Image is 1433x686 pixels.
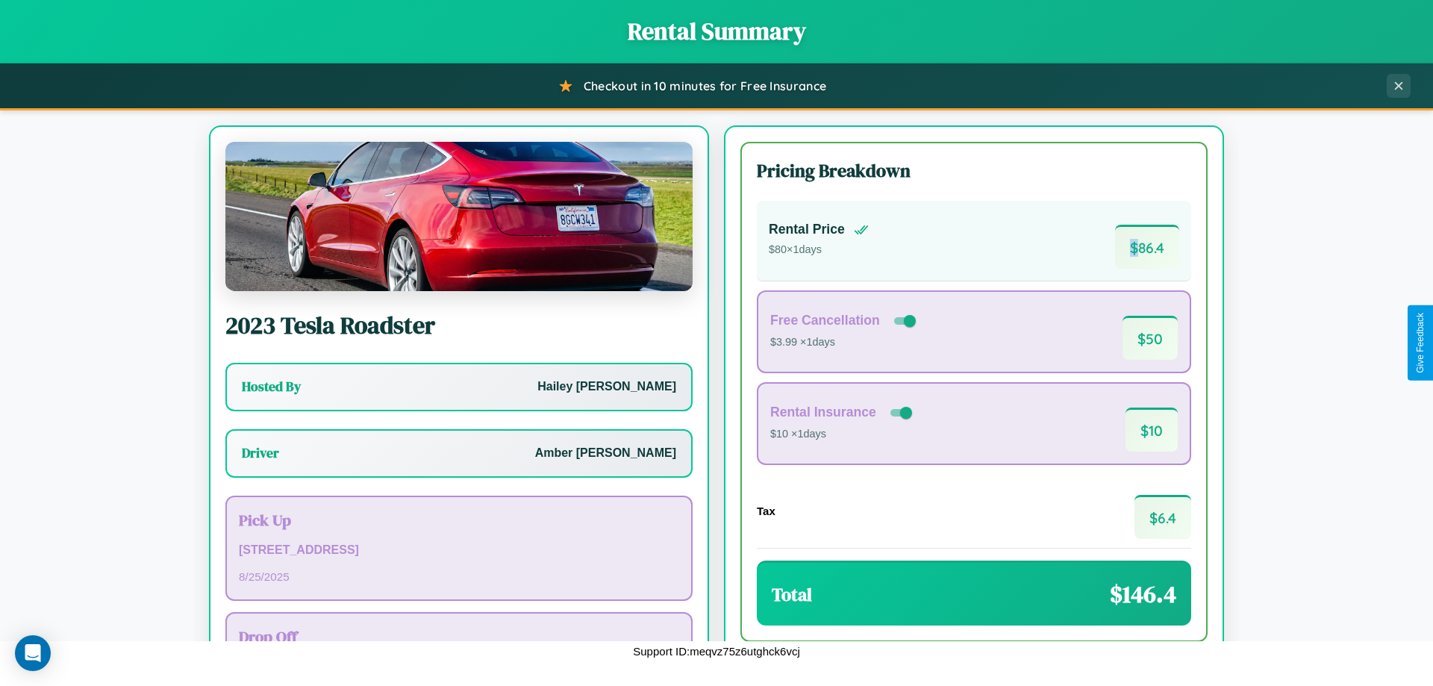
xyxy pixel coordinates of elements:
[770,313,880,328] h4: Free Cancellation
[535,443,676,464] p: Amber [PERSON_NAME]
[537,376,676,398] p: Hailey [PERSON_NAME]
[1115,225,1179,269] span: $ 86.4
[769,240,869,260] p: $ 80 × 1 days
[239,567,679,587] p: 8 / 25 / 2025
[1134,495,1191,539] span: $ 6.4
[770,333,919,352] p: $3.99 × 1 days
[225,309,693,342] h2: 2023 Tesla Roadster
[1126,408,1178,452] span: $ 10
[15,635,51,671] div: Open Intercom Messenger
[225,142,693,291] img: Tesla Roadster
[239,540,679,561] p: [STREET_ADDRESS]
[584,78,826,93] span: Checkout in 10 minutes for Free Insurance
[757,505,775,517] h4: Tax
[757,158,1191,183] h3: Pricing Breakdown
[15,15,1418,48] h1: Rental Summary
[1110,578,1176,611] span: $ 146.4
[239,626,679,647] h3: Drop Off
[633,641,799,661] p: Support ID: meqvz75z6utghck6vcj
[770,405,876,420] h4: Rental Insurance
[1415,313,1426,373] div: Give Feedback
[772,582,812,607] h3: Total
[242,444,279,462] h3: Driver
[769,222,845,237] h4: Rental Price
[242,378,301,396] h3: Hosted By
[239,509,679,531] h3: Pick Up
[1123,316,1178,360] span: $ 50
[770,425,915,444] p: $10 × 1 days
